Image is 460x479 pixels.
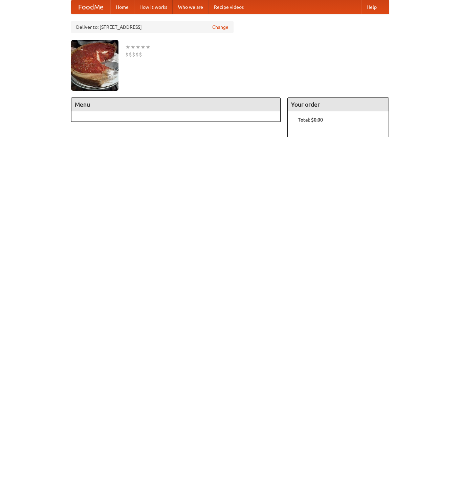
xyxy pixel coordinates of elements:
a: Home [110,0,134,14]
li: $ [129,51,132,58]
li: $ [139,51,142,58]
img: angular.jpg [71,40,118,91]
a: FoodMe [71,0,110,14]
a: How it works [134,0,173,14]
a: Help [361,0,382,14]
li: ★ [130,43,135,51]
b: Total: $0.00 [298,117,323,123]
li: $ [135,51,139,58]
li: ★ [146,43,151,51]
h4: Menu [71,98,281,111]
a: Who we are [173,0,209,14]
div: Deliver to: [STREET_ADDRESS] [71,21,234,33]
a: Change [212,24,228,30]
li: ★ [125,43,130,51]
li: $ [125,51,129,58]
li: ★ [135,43,140,51]
li: $ [132,51,135,58]
li: ★ [140,43,146,51]
a: Recipe videos [209,0,249,14]
h4: Your order [288,98,389,111]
